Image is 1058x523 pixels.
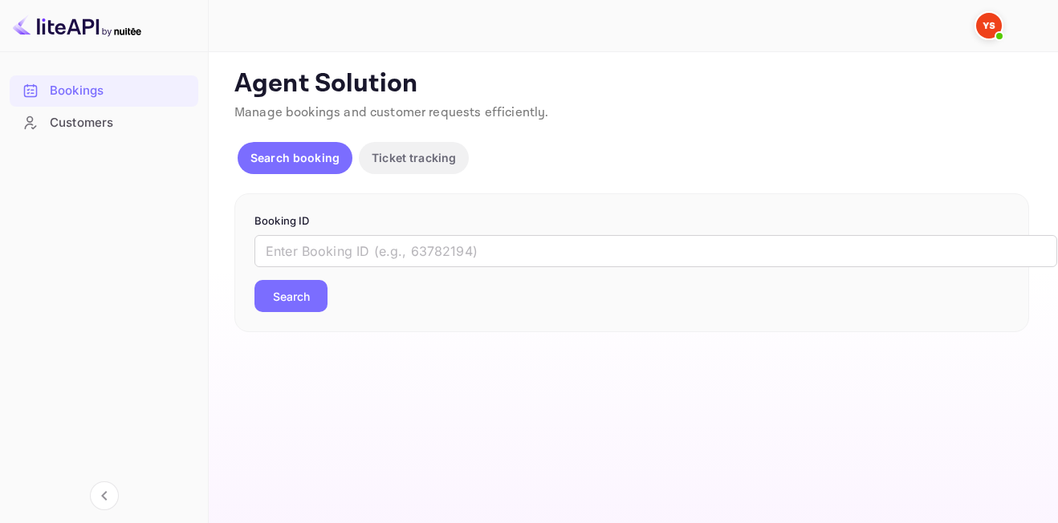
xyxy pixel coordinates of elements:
[50,114,190,132] div: Customers
[50,82,190,100] div: Bookings
[13,13,141,39] img: LiteAPI logo
[234,68,1029,100] p: Agent Solution
[250,149,340,166] p: Search booking
[10,107,198,139] div: Customers
[976,13,1002,39] img: Yandex Support
[10,75,198,105] a: Bookings
[372,149,456,166] p: Ticket tracking
[10,107,198,137] a: Customers
[254,235,1057,267] input: Enter Booking ID (e.g., 63782194)
[254,213,1009,229] p: Booking ID
[10,75,198,107] div: Bookings
[90,481,119,510] button: Collapse navigation
[234,104,549,121] span: Manage bookings and customer requests efficiently.
[254,280,328,312] button: Search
